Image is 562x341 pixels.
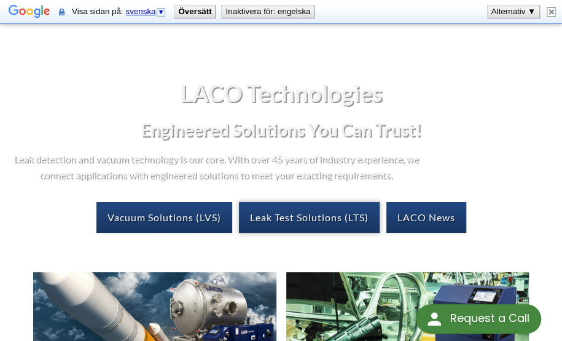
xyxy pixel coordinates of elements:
span: svenska [125,7,155,16]
a: Leak Test Solutions (LTS) [239,202,380,233]
h2: Engineered Solutions You Can Trust! [10,119,552,141]
p: Leak detection and vacuum technology is our core. With over 45 years of industry experience, we c... [10,151,421,182]
div: Request a Call [416,304,541,334]
img: round button [424,309,444,329]
img: Stäng [547,7,556,17]
button: Översätt [174,6,215,18]
span: Visa sidan på: [72,7,169,16]
a: Vacuum Solutions (LVS) [96,202,232,233]
div: Request a Call [450,304,529,332]
img: Google Översätt [9,4,50,21]
h1: LACO Technologies [10,78,552,108]
button: Inaktivera för: engelska [222,6,314,18]
a: svenska [125,7,166,16]
a: LACO News [386,202,466,233]
b: Översätt [178,7,211,16]
button: Alternativ ▼ [488,6,539,18]
img: När innehållet på den här säkra sidan skickas till Google för översättning används en säker anslu... [59,7,64,17]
